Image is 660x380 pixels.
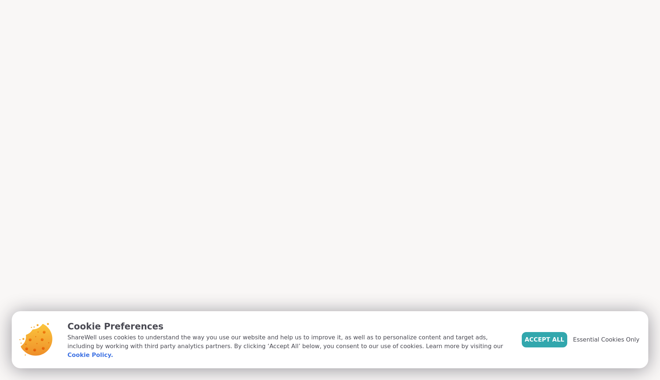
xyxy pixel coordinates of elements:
[522,332,567,347] button: Accept All
[67,320,510,333] p: Cookie Preferences
[525,335,564,344] span: Accept All
[573,335,639,344] span: Essential Cookies Only
[67,351,113,359] a: Cookie Policy.
[67,333,510,359] p: ShareWell uses cookies to understand the way you use our website and help us to improve it, as we...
